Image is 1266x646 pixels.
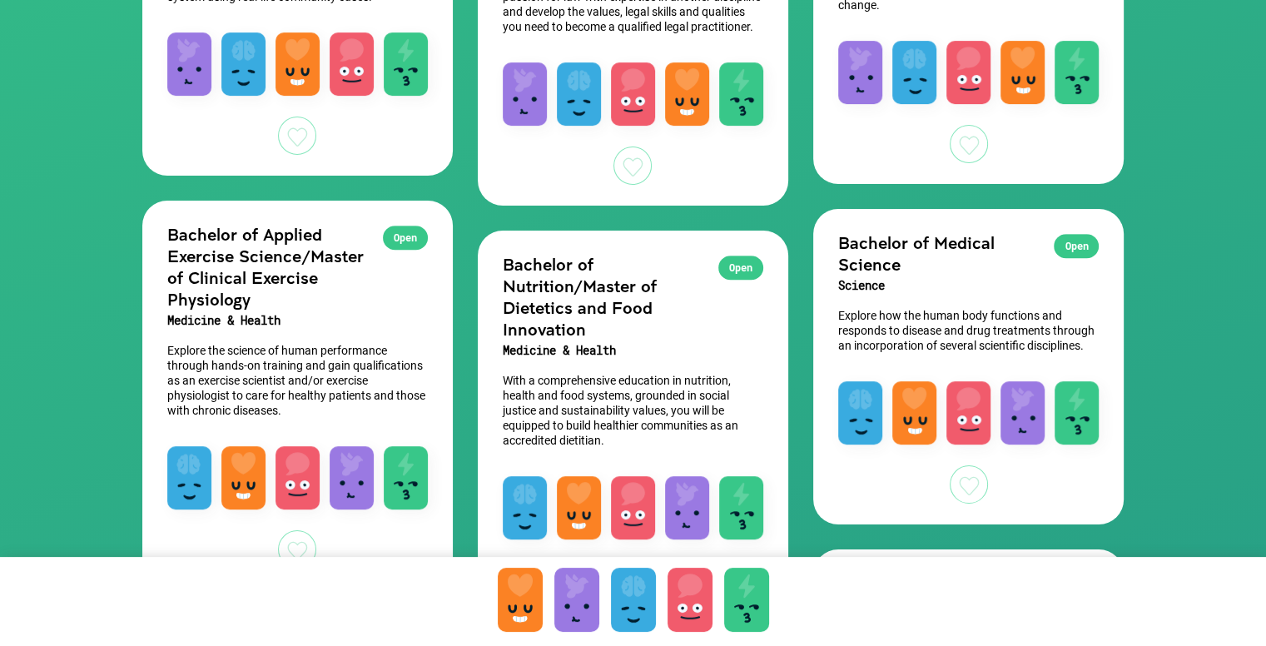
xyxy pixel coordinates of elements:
[167,223,428,310] h2: Bachelor of Applied Exercise Science/Master of Clinical Exercise Physiology
[838,308,1099,353] p: Explore how the human body functions and responds to disease and drug treatments through an incor...
[478,231,788,619] a: OpenBachelor of Nutrition/Master of Dietetics and Food InnovationMedicine & HealthWith a comprehe...
[1054,234,1099,258] div: Open
[503,373,763,448] p: With a comprehensive education in nutrition, health and food systems, grounded in social justice ...
[167,310,428,331] h3: Medicine & Health
[718,256,763,280] div: Open
[167,343,428,418] p: Explore the science of human performance through hands-on training and gain qualifications as an ...
[838,231,1099,275] h2: Bachelor of Medical Science
[813,209,1124,524] a: OpenBachelor of Medical ScienceScienceExplore how the human body functions and responds to diseas...
[503,340,763,361] h3: Medicine & Health
[142,201,453,589] a: OpenBachelor of Applied Exercise Science/Master of Clinical Exercise PhysiologyMedicine & HealthE...
[383,226,428,250] div: Open
[838,275,1099,296] h3: Science
[503,253,763,340] h2: Bachelor of Nutrition/Master of Dietetics and Food Innovation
